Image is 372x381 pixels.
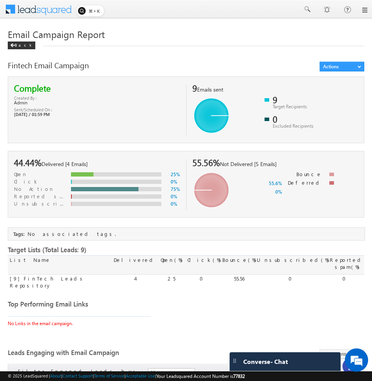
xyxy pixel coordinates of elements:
[42,160,88,168] span: Delivered [4 Emails]
[257,256,329,263] p: Unsubscribed(%)
[263,171,322,178] div: Bounce
[273,123,351,130] div: Excluded Recipients
[275,189,282,195] a: 0%
[320,349,364,359] button: Actions
[14,95,180,102] div: Created By :
[171,201,177,207] a: 0%
[8,41,39,48] a: Back
[156,275,186,282] p: 25
[171,179,177,185] a: 0%
[14,193,65,200] span: Reported spam
[192,82,197,94] span: 9
[126,373,155,378] a: Acceptable Use
[10,275,113,289] p: [9]FinTech Leads Repository
[50,373,61,378] a: About
[8,372,245,380] span: © 2025 LeadSquared | | | | |
[14,200,65,207] span: Unsubscribed
[14,85,180,92] div: Complete
[232,358,238,364] img: carter-drag
[329,256,364,270] p: Reported spam(%)
[329,275,364,282] p: 0
[192,157,220,168] span: 55.56%
[18,368,140,375] div: Filter Engaged Leads by:
[10,256,113,263] p: List Name
[14,99,180,106] div: Admin
[8,349,242,360] div: Leads Engaging with Email Campaign
[94,373,125,378] a: Terms of Service
[273,96,351,103] div: 9
[114,275,156,282] p: 4
[28,230,116,237] span: No associated tags.
[320,62,364,71] button: Actions
[13,230,24,237] span: Tags:
[257,275,329,282] p: 0
[187,256,221,263] p: Click(%)
[8,42,35,49] div: Back
[8,301,151,317] p: Top Performing Email Links
[8,28,105,40] span: Email Campaign Report
[273,103,351,110] div: Target Recipients
[14,106,180,113] div: Sent/Scheduled On :
[14,157,42,168] span: 44.44%
[62,373,93,378] a: Contact Support
[148,368,195,376] a: All
[222,256,256,263] p: Bounce(%)
[197,86,223,93] span: Emails sent
[148,369,192,376] span: All
[14,171,28,178] span: Open
[171,186,180,192] a: 75%
[233,373,245,379] span: 77832
[156,373,245,379] span: Your Leadsquared Account Number is
[171,171,180,177] a: 25%
[273,116,351,123] div: 0
[220,160,277,168] span: Not Delivered [5 Emails]
[8,62,303,73] div: Fintech Email Campaign
[156,256,186,263] p: Open(%)
[263,179,322,186] div: Deferred
[171,194,177,199] a: 0%
[114,256,156,263] p: Delivered
[8,320,151,327] p: No Links in the email campaign.
[243,358,288,365] span: Converse - Chat
[187,275,221,282] p: 0
[222,275,256,282] p: 55.56
[14,111,180,118] div: [DATE] / 01:59 PM
[14,185,54,192] span: No Action
[8,246,364,253] div: Target Lists (Total Leads: 9)
[14,178,39,185] span: Click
